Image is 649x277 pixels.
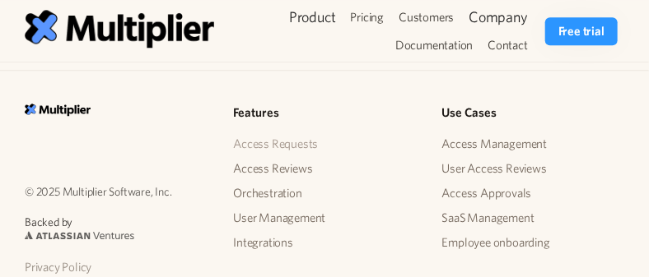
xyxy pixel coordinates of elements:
a: Employee onboarding [442,230,550,255]
a: Pricing [343,3,392,31]
a: Integrations [233,230,293,255]
a: Documentation [388,31,480,59]
p: © 2025 Multiplier Software, Inc. [25,182,207,201]
a: Access Approvals [442,181,532,205]
a: Access Requests [233,132,318,156]
a: Access Management [442,132,548,156]
a: Free trial [545,17,618,45]
div: Product [289,7,336,27]
p: Backed by [25,214,207,231]
a: Access Reviews [233,156,312,181]
a: Contact [480,31,535,59]
a: Orchestration [233,181,301,205]
div: Company [469,7,528,27]
a: Customers [391,3,461,31]
a: User Management [233,205,325,230]
h5: Use Cases [442,104,497,122]
a: User Access Reviews [442,156,547,181]
a: SaaS Management [442,205,535,230]
h5: Features [233,104,279,122]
